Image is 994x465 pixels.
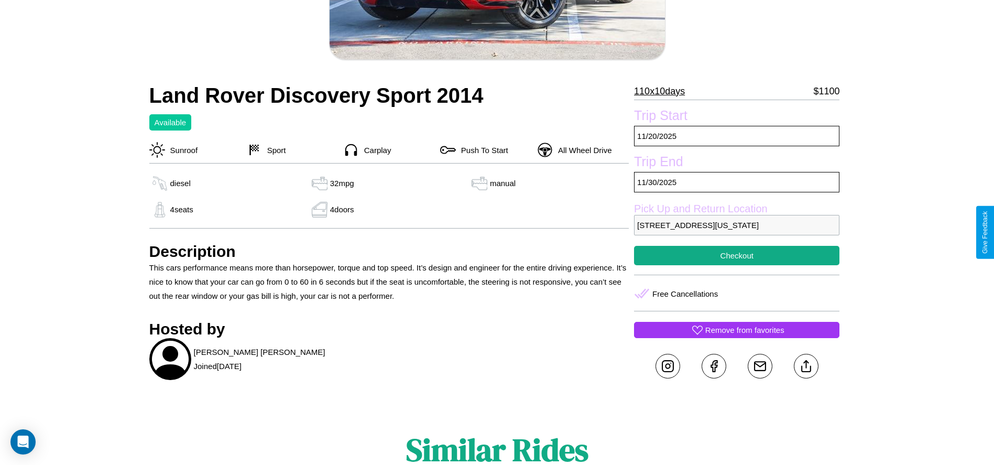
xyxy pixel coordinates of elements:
p: Sport [262,143,286,157]
p: $ 1100 [813,83,839,100]
div: Open Intercom Messenger [10,429,36,455]
p: 32 mpg [330,176,354,190]
label: Trip Start [634,108,839,126]
p: Carplay [359,143,391,157]
div: Give Feedback [981,211,989,254]
label: Trip End [634,154,839,172]
button: Checkout [634,246,839,265]
p: 11 / 30 / 2025 [634,172,839,192]
p: 4 doors [330,202,354,217]
p: Free Cancellations [652,287,718,301]
img: gas [149,202,170,218]
img: gas [149,176,170,191]
h2: Land Rover Discovery Sport 2014 [149,84,629,107]
img: gas [469,176,490,191]
p: 110 x 10 days [634,83,685,100]
p: [STREET_ADDRESS][US_STATE] [634,215,839,235]
p: 11 / 20 / 2025 [634,126,839,146]
p: Joined [DATE] [194,359,242,373]
p: [PERSON_NAME] [PERSON_NAME] [194,345,325,359]
h3: Description [149,243,629,261]
p: This cars performance means more than horsepower, torque and top speed. It’s design and engineer ... [149,261,629,303]
p: Sunroof [165,143,198,157]
label: Pick Up and Return Location [634,203,839,215]
img: gas [309,176,330,191]
p: All Wheel Drive [553,143,612,157]
p: Remove from favorites [705,323,784,337]
p: 4 seats [170,202,193,217]
p: Available [155,115,187,129]
p: Push To Start [456,143,508,157]
button: Remove from favorites [634,322,839,338]
p: manual [490,176,516,190]
p: diesel [170,176,191,190]
h3: Hosted by [149,320,629,338]
img: gas [309,202,330,218]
